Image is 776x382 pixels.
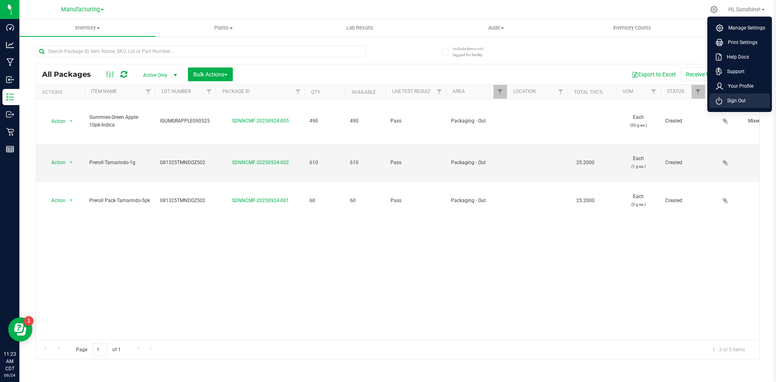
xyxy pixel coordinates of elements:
span: All Packages [42,70,99,79]
span: Pass [390,117,441,125]
a: Inventory Counts [564,19,700,36]
button: Receive Non-Cannabis [681,68,747,81]
inline-svg: Reports [6,145,14,153]
span: IGUMGRAPPLE090525 [160,117,211,125]
inline-svg: Outbound [6,110,14,118]
div: Manage settings [709,6,719,13]
a: Support [716,68,767,76]
iframe: Resource center [8,317,32,342]
span: 25.2000 [572,195,599,207]
a: Filter [433,85,446,99]
span: 610 [310,159,340,167]
a: Filter [493,85,507,99]
span: Plants [156,24,291,32]
inline-svg: Dashboard [6,23,14,32]
a: Total THC% [574,89,603,95]
inline-svg: Manufacturing [6,58,14,66]
span: Help Docs [722,53,749,61]
span: 490 [350,117,381,125]
p: (5 g ea.) [621,200,656,208]
span: 1 - 3 of 3 items [706,343,751,355]
span: select [66,195,76,206]
span: Pass [390,159,441,167]
span: Inventory [19,24,156,32]
input: Search Package ID, Item Name, SKU, Lot or Part Number... [36,45,366,57]
p: (50 g ea.) [621,121,656,129]
span: Action [44,157,66,168]
a: Lab Test Result [392,89,430,94]
span: 60 [350,197,381,205]
span: Support [722,68,744,76]
p: 09/24 [4,372,16,378]
span: Packaging - Out [451,117,502,125]
span: Manage Settings [723,24,765,32]
inline-svg: Retail [6,128,14,136]
span: Preroll Pack-Tamarindo-5pk [89,197,150,205]
input: 1 [93,343,107,356]
span: Each [621,193,656,208]
span: Sign Out [722,97,746,105]
a: Audit [428,19,564,36]
span: Lab Results [335,24,384,32]
a: Help Docs [716,53,767,61]
span: 081325TMNDOZ502 [160,159,211,167]
inline-svg: Inventory [6,93,14,101]
span: Each [621,155,656,170]
a: Plants [156,19,292,36]
span: Print Settings [723,38,757,46]
span: Page of 1 [69,343,127,356]
span: 25.2000 [572,157,599,169]
a: Filter [202,85,216,99]
a: Location [513,89,536,94]
a: Status [667,89,684,94]
span: select [66,157,76,168]
a: SDNNCMF-20250924-005 [232,118,289,124]
a: Lab Results [292,19,428,36]
a: Filter [692,85,705,99]
span: Action [44,195,66,206]
inline-svg: Inbound [6,76,14,84]
iframe: Resource center unread badge [24,316,34,326]
span: Created [665,159,700,167]
span: 081325TMNDOZ502 [160,197,211,205]
span: Packaging - Out [451,159,502,167]
span: Action [44,116,66,127]
span: select [66,116,76,127]
a: Available [352,89,376,95]
a: UOM [622,89,633,94]
span: Your Profile [723,82,753,90]
p: 11:23 AM CDT [4,350,16,372]
span: Created [665,117,700,125]
a: Inventory [19,19,156,36]
span: Include items not tagged for facility [453,46,493,58]
span: Manufacturing [61,6,100,13]
span: Pass [390,197,441,205]
a: SDNNCMF-20250924-001 [232,198,289,203]
span: Inventory Counts [602,24,662,32]
div: Actions [42,89,81,95]
a: Filter [142,85,155,99]
inline-svg: Analytics [6,41,14,49]
a: Filter [554,85,567,99]
a: Qty [311,89,320,95]
a: Filter [647,85,660,99]
span: Hi, Sunshine! [728,6,761,13]
span: Each [621,114,656,129]
a: Package ID [222,89,250,94]
span: Preroll-Tamarindo-1g [89,159,150,167]
span: Created [665,197,700,205]
p: (1 g ea.) [621,163,656,170]
span: Bulk Actions [193,71,228,78]
span: Packaging - Out [451,197,502,205]
span: 490 [310,117,340,125]
a: Item Name [91,89,117,94]
a: SDNNCMF-20250924-002 [232,160,289,165]
a: Lot Number [162,89,191,94]
a: Filter [291,85,305,99]
span: Gummies-Green Apple-10pk-Indica [89,114,150,129]
button: Bulk Actions [188,68,233,81]
span: 610 [350,159,381,167]
li: Sign Out [709,93,770,108]
a: Area [453,89,465,94]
